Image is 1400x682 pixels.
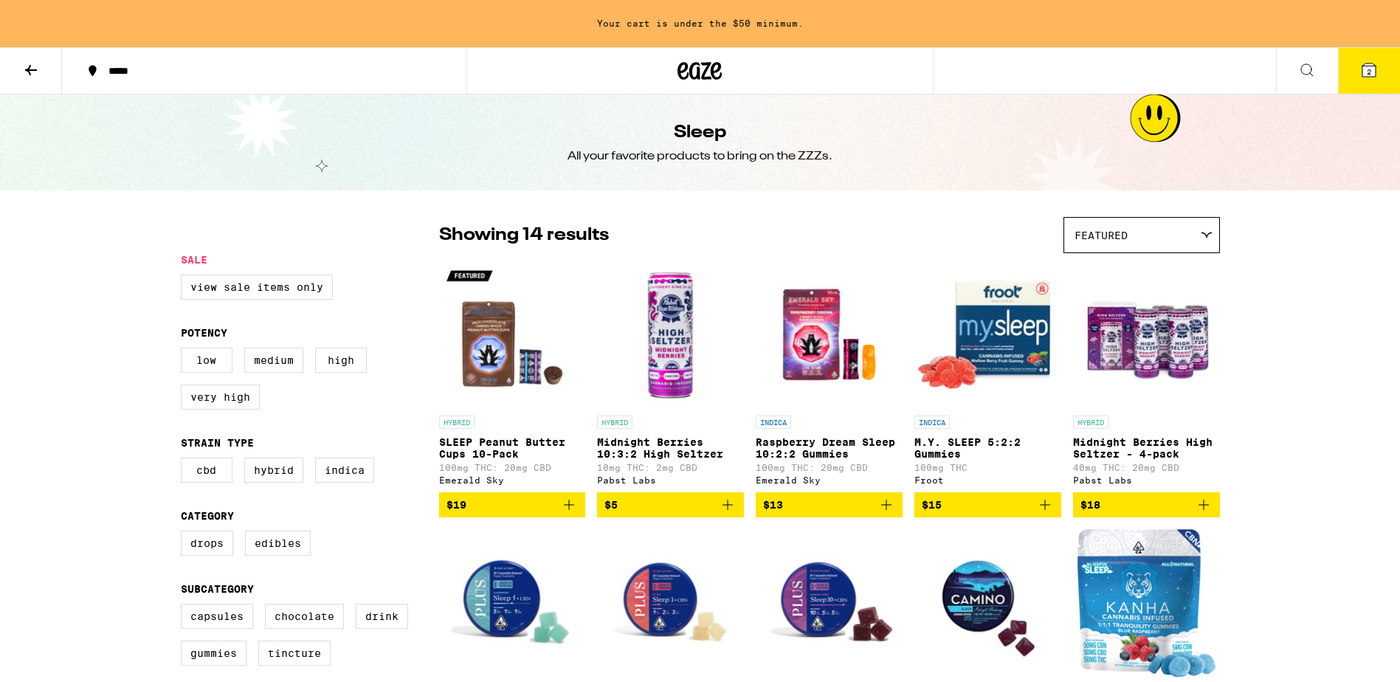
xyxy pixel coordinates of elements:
label: Drops [181,531,233,556]
span: $18 [1080,499,1100,511]
button: Add to bag [756,492,903,517]
label: Hybrid [244,458,303,483]
div: All your favorite products to bring on the ZZZs. [568,148,832,165]
span: 2 [1367,67,1371,76]
legend: Category [181,510,234,522]
a: Open page for M.Y. SLEEP 5:2:2 Gummies from Froot [914,261,1061,492]
button: Add to bag [439,492,586,517]
button: Add to bag [914,492,1061,517]
p: INDICA [914,416,950,429]
a: Open page for Midnight Berries High Seltzer - 4-pack from Pabst Labs [1073,261,1220,492]
label: Chocolate [265,604,344,629]
p: M.Y. SLEEP 5:2:2 Gummies [914,436,1061,460]
p: HYBRID [439,416,475,429]
p: 10mg THC: 2mg CBD [597,463,744,472]
img: Camino - Midnight Blueberry 5:1 Sleep Gummies [914,529,1061,677]
a: Open page for SLEEP Peanut Butter Cups 10-Pack from Emerald Sky [439,261,586,492]
p: 40mg THC: 20mg CBD [1073,463,1220,472]
label: Edibles [245,531,311,556]
span: $19 [446,499,466,511]
label: Medium [244,348,303,373]
button: Add to bag [1073,492,1220,517]
img: Pabst Labs - Midnight Berries High Seltzer - 4-pack [1073,261,1220,408]
img: Kanha - Tranquillity Sleep 1:1:1 CBN:CBG Gummies [1077,529,1215,677]
label: Indica [315,458,374,483]
img: Emerald Sky - SLEEP Peanut Butter Cups 10-Pack [439,261,586,408]
p: Raspberry Dream Sleep 10:2:2 Gummies [756,436,903,460]
legend: Potency [181,327,227,339]
a: Open page for Midnight Berries 10:3:2 High Seltzer from Pabst Labs [597,261,744,492]
legend: Sale [181,254,207,266]
p: Midnight Berries 10:3:2 High Seltzer [597,436,744,460]
span: $5 [604,499,618,511]
label: Very High [181,385,260,410]
div: Emerald Sky [439,475,586,485]
legend: Strain Type [181,437,254,449]
p: INDICA [756,416,791,429]
button: Add to bag [597,492,744,517]
span: Featured [1075,230,1128,241]
label: Capsules [181,604,253,629]
div: Froot [914,475,1061,485]
img: PLUS - Lychee SLEEP 1:2:3 Gummies [597,529,744,677]
p: 100mg THC: 20mg CBD [439,463,586,472]
p: HYBRID [597,416,632,429]
div: Pabst Labs [597,475,744,485]
div: Pabst Labs [1073,475,1220,485]
label: Drink [356,604,408,629]
img: PLUS - Midnight Berry SLEEP 10:5:5 Gummies [756,529,903,677]
p: 100mg THC [914,463,1061,472]
div: Emerald Sky [756,475,903,485]
p: Midnight Berries High Seltzer - 4-pack [1073,436,1220,460]
legend: Subcategory [181,583,254,595]
img: Pabst Labs - Midnight Berries 10:3:2 High Seltzer [597,261,744,408]
p: Showing 14 results [439,223,609,248]
h1: Sleep [674,120,726,145]
p: HYBRID [1073,416,1108,429]
img: Emerald Sky - Raspberry Dream Sleep 10:2:2 Gummies [756,261,903,408]
label: CBD [181,458,232,483]
label: Gummies [181,641,246,666]
span: $15 [922,499,942,511]
button: 2 [1338,48,1400,94]
label: High [315,348,367,373]
a: Open page for Raspberry Dream Sleep 10:2:2 Gummies from Emerald Sky [756,261,903,492]
span: $13 [763,499,783,511]
p: SLEEP Peanut Butter Cups 10-Pack [439,436,586,460]
img: PLUS - Cloudberry SLEEP 5:1:1 Gummies [439,529,586,677]
p: 100mg THC: 20mg CBD [756,463,903,472]
label: Tincture [258,641,331,666]
label: View Sale Items Only [181,275,333,300]
img: Froot - M.Y. SLEEP 5:2:2 Gummies [914,261,1061,408]
label: Low [181,348,232,373]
